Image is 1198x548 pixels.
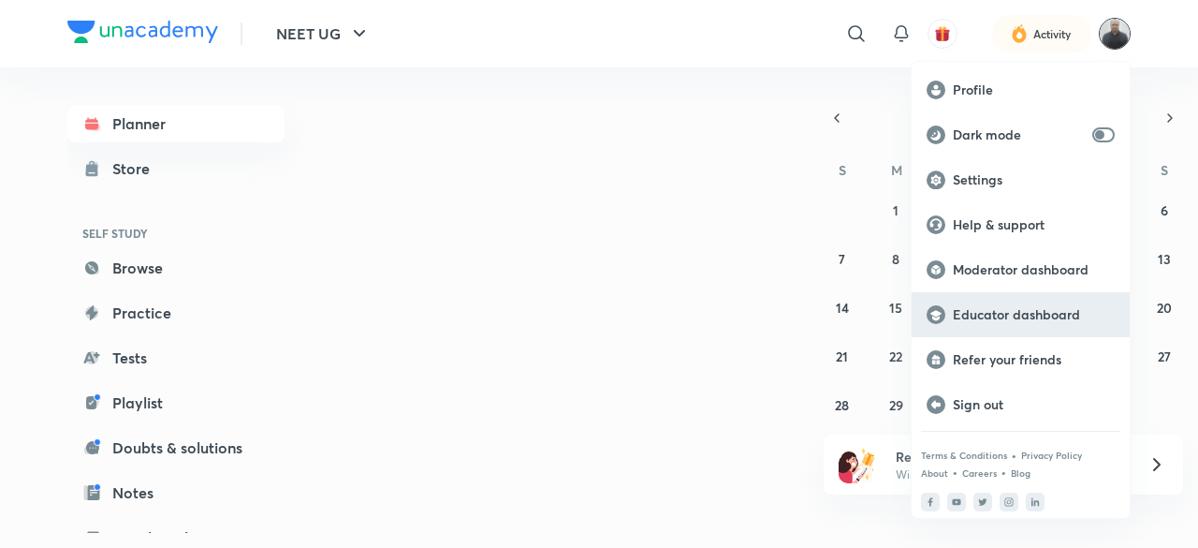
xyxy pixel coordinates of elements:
[953,126,1085,143] p: Dark mode
[953,306,1115,323] p: Educator dashboard
[952,464,958,481] div: •
[921,450,1007,461] a: Terms & Conditions
[953,261,1115,278] p: Moderator dashboard
[953,171,1115,188] p: Settings
[1001,464,1007,481] div: •
[912,292,1130,337] a: Educator dashboard
[962,467,997,479] a: Careers
[953,396,1115,413] p: Sign out
[953,351,1115,368] p: Refer your friends
[953,81,1115,98] p: Profile
[1011,467,1030,479] a: Blog
[921,467,948,479] a: About
[912,202,1130,247] a: Help & support
[912,337,1130,382] a: Refer your friends
[953,216,1115,233] p: Help & support
[912,157,1130,202] a: Settings
[912,247,1130,292] a: Moderator dashboard
[1011,447,1017,464] div: •
[1021,450,1082,461] a: Privacy Policy
[912,67,1130,112] a: Profile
